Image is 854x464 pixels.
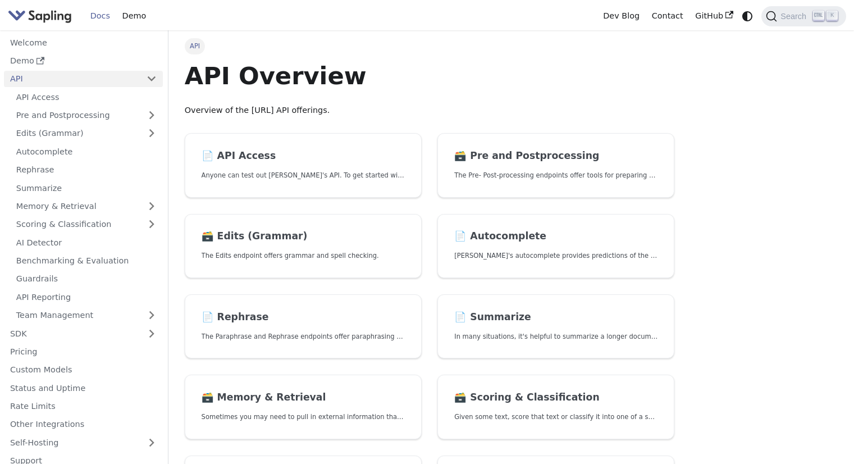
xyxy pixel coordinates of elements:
h2: Rephrase [202,311,405,324]
a: Rephrase [10,162,163,178]
a: Demo [4,53,163,69]
p: Sometimes you may need to pull in external information that doesn't fit in the context size of an... [202,412,405,422]
a: Custom Models [4,362,163,378]
a: AI Detector [10,234,163,251]
p: Overview of the [URL] API offerings. [185,104,675,117]
p: In many situations, it's helpful to summarize a longer document into a shorter, more easily diges... [454,331,657,342]
p: The Edits endpoint offers grammar and spell checking. [202,251,405,261]
a: Pre and Postprocessing [10,107,163,124]
a: Memory & Retrieval [10,198,163,215]
h2: API Access [202,150,405,162]
a: Rate Limits [4,398,163,415]
a: 🗃️ Memory & RetrievalSometimes you may need to pull in external information that doesn't fit in t... [185,375,422,439]
a: 🗃️ Edits (Grammar)The Edits endpoint offers grammar and spell checking. [185,214,422,279]
a: 📄️ RephraseThe Paraphrase and Rephrase endpoints offer paraphrasing for particular styles. [185,294,422,359]
a: Contact [646,7,689,25]
button: Search (Ctrl+K) [761,6,846,26]
a: Status and Uptime [4,380,163,396]
a: GitHub [689,7,739,25]
nav: Breadcrumbs [185,38,675,54]
p: Anyone can test out Sapling's API. To get started with the API, simply: [202,170,405,181]
p: The Pre- Post-processing endpoints offer tools for preparing your text data for ingestation as we... [454,170,657,181]
p: Sapling's autocomplete provides predictions of the next few characters or words [454,251,657,261]
p: The Paraphrase and Rephrase endpoints offer paraphrasing for particular styles. [202,331,405,342]
a: 📄️ API AccessAnyone can test out [PERSON_NAME]'s API. To get started with the API, simply: [185,133,422,198]
kbd: K [826,11,838,21]
img: Sapling.ai [8,8,72,24]
a: Other Integrations [4,416,163,433]
h1: API Overview [185,61,675,91]
a: API Reporting [10,289,163,305]
a: 📄️ SummarizeIn many situations, it's helpful to summarize a longer document into a shorter, more ... [437,294,674,359]
a: Demo [116,7,152,25]
h2: Pre and Postprocessing [454,150,657,162]
a: Docs [84,7,116,25]
a: Guardrails [10,271,163,287]
a: 🗃️ Pre and PostprocessingThe Pre- Post-processing endpoints offer tools for preparing your text d... [437,133,674,198]
p: Given some text, score that text or classify it into one of a set of pre-specified categories. [454,412,657,422]
button: Switch between dark and light mode (currently system mode) [739,8,756,24]
h2: Autocomplete [454,230,657,243]
a: API Access [10,89,163,105]
a: Dev Blog [597,7,645,25]
h2: Edits (Grammar) [202,230,405,243]
a: Self-Hosting [4,434,163,451]
a: 🗃️ Scoring & ClassificationGiven some text, score that text or classify it into one of a set of p... [437,375,674,439]
a: Pricing [4,344,163,360]
a: Autocomplete [10,143,163,160]
a: Scoring & Classification [10,216,163,233]
a: Sapling.ai [8,8,76,24]
a: Summarize [10,180,163,196]
button: Expand sidebar category 'SDK' [140,325,163,342]
a: API [4,71,140,87]
a: 📄️ Autocomplete[PERSON_NAME]'s autocomplete provides predictions of the next few characters or words [437,214,674,279]
h2: Memory & Retrieval [202,392,405,404]
a: Welcome [4,34,163,51]
span: Search [777,12,813,21]
a: Edits (Grammar) [10,125,163,142]
h2: Summarize [454,311,657,324]
a: Benchmarking & Evaluation [10,253,163,269]
button: Collapse sidebar category 'API' [140,71,163,87]
a: Team Management [10,307,163,324]
span: API [185,38,205,54]
h2: Scoring & Classification [454,392,657,404]
a: SDK [4,325,140,342]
